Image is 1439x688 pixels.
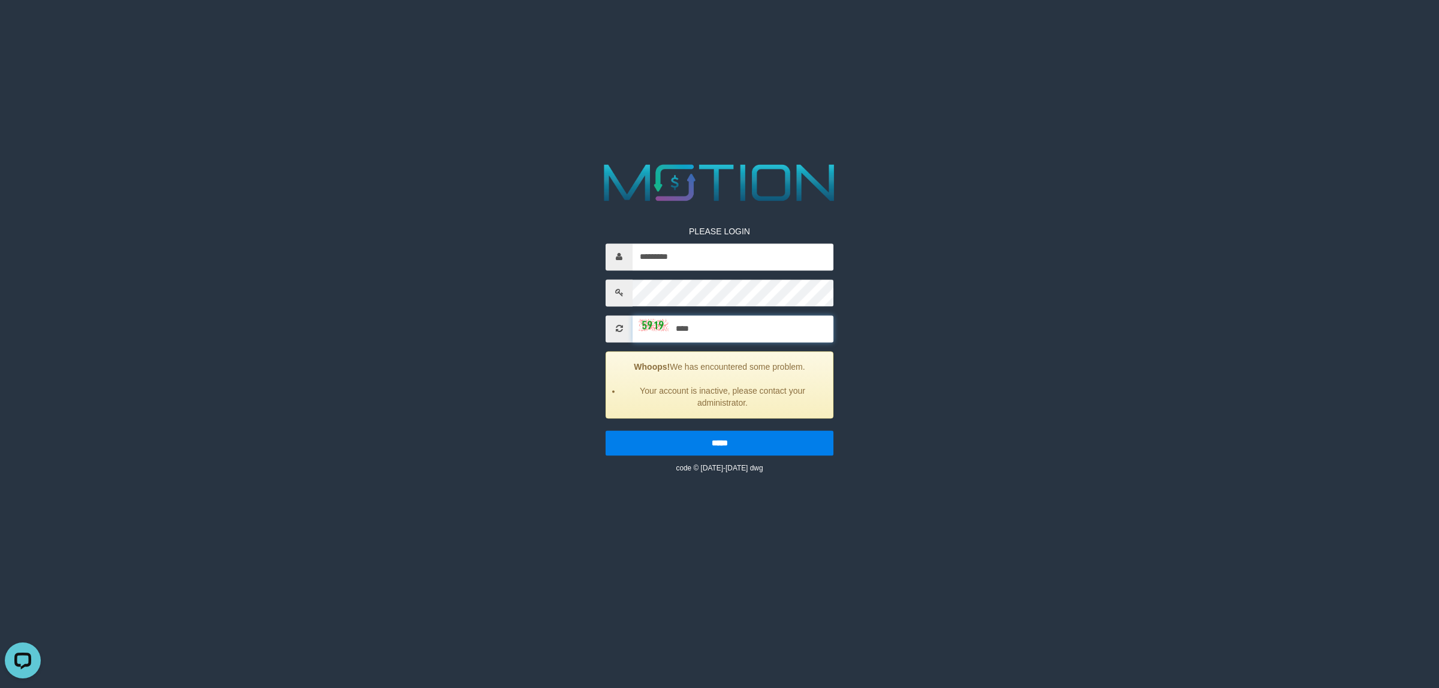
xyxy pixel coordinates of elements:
[676,464,763,472] small: code © [DATE]-[DATE] dwg
[5,5,41,41] button: Open LiveChat chat widget
[621,385,824,409] li: Your account is inactive, please contact your administrator.
[606,225,833,237] p: PLEASE LOGIN
[606,351,833,418] div: We has encountered some problem.
[639,319,669,331] img: captcha
[634,362,670,372] strong: Whoops!
[594,158,845,207] img: MOTION_logo.png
